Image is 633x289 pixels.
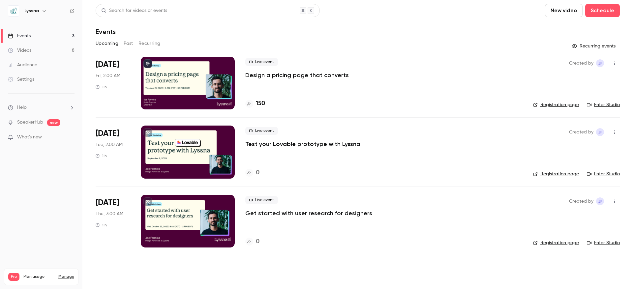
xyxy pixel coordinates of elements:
[256,168,259,177] h4: 0
[8,104,75,111] li: help-dropdown-opener
[245,168,259,177] a: 0
[96,153,107,159] div: 1 h
[24,8,39,14] h6: Lyssna
[256,99,265,108] h4: 150
[245,140,360,148] a: Test your Lovable prototype with Lyssna
[596,197,604,205] span: Joe Formica
[245,127,278,135] span: Live event
[96,197,119,208] span: [DATE]
[587,101,620,108] a: Enter Studio
[596,128,604,136] span: Joe Formica
[58,274,74,279] a: Manage
[569,59,593,67] span: Created by
[598,197,602,205] span: JF
[96,84,107,90] div: 1 h
[96,57,130,109] div: Aug 21 Thu, 12:00 PM (America/New York)
[245,71,349,79] a: Design a pricing page that converts
[598,128,602,136] span: JF
[96,195,130,247] div: Oct 22 Wed, 12:00 PM (America/New York)
[245,58,278,66] span: Live event
[96,141,123,148] span: Tue, 2:00 AM
[23,274,54,279] span: Plan usage
[8,273,19,281] span: Pro
[587,240,620,246] a: Enter Studio
[138,38,161,49] button: Recurring
[17,104,27,111] span: Help
[96,126,130,178] div: Sep 8 Mon, 12:00 PM (America/New York)
[545,4,583,17] button: New video
[245,237,259,246] a: 0
[67,134,75,140] iframe: Noticeable Trigger
[96,59,119,70] span: [DATE]
[245,209,372,217] a: Get started with user research for designers
[245,99,265,108] a: 150
[245,196,278,204] span: Live event
[124,38,133,49] button: Past
[533,101,579,108] a: Registration page
[96,38,118,49] button: Upcoming
[598,59,602,67] span: JF
[47,119,60,126] span: new
[101,7,167,14] div: Search for videos or events
[569,41,620,51] button: Recurring events
[533,171,579,177] a: Registration page
[96,211,123,217] span: Thu, 3:00 AM
[533,240,579,246] a: Registration page
[569,128,593,136] span: Created by
[96,28,116,36] h1: Events
[256,237,259,246] h4: 0
[17,134,42,141] span: What's new
[8,47,31,54] div: Videos
[8,76,34,83] div: Settings
[96,128,119,139] span: [DATE]
[8,33,31,39] div: Events
[587,171,620,177] a: Enter Studio
[8,6,19,16] img: Lyssna
[585,4,620,17] button: Schedule
[8,62,37,68] div: Audience
[96,222,107,228] div: 1 h
[17,119,43,126] a: SpeakerHub
[96,72,120,79] span: Fri, 2:00 AM
[569,197,593,205] span: Created by
[596,59,604,67] span: Joe Formica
